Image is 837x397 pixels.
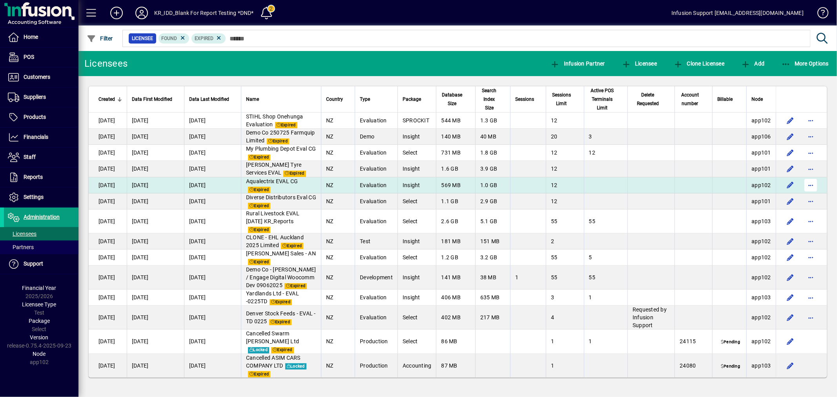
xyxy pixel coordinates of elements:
td: [DATE] [89,145,127,161]
td: 3 [584,129,628,145]
button: Edit [784,359,797,372]
span: Expired [267,138,289,145]
span: app101.prod.infusionbusinesssoftware.com [751,166,771,172]
td: [DATE] [127,290,184,306]
button: More options [804,146,817,159]
td: NZ [321,249,355,266]
a: Customers [4,67,78,87]
button: Edit [784,195,797,208]
button: More options [804,179,817,191]
td: 20 [546,129,584,145]
span: Licensee Type [22,301,57,308]
td: Development [355,266,398,290]
td: Evaluation [355,193,398,209]
span: Expired [248,203,270,209]
td: [DATE] [184,354,241,377]
td: 1 [584,290,628,306]
td: [DATE] [89,161,127,177]
td: Production [355,330,398,353]
td: Select [398,306,436,330]
td: Select [398,193,436,209]
td: 55 [584,209,628,233]
a: Suppliers [4,87,78,107]
button: Edit [784,215,797,228]
span: Add [741,60,764,67]
td: NZ [321,306,355,330]
span: Delete Requested [633,91,663,108]
td: [DATE] [127,193,184,209]
td: 55 [584,266,628,290]
td: [DATE] [127,266,184,290]
td: Insight [398,233,436,249]
td: [DATE] [127,177,184,193]
td: 55 [546,209,584,233]
a: Staff [4,148,78,167]
div: Node [751,95,771,104]
span: Data Last Modified [189,95,229,104]
mat-chip: Expiry status: Expired [191,33,226,44]
span: Pending [719,339,742,346]
span: Database Size [441,91,463,108]
a: Knowledge Base [811,2,827,27]
span: Expired [248,371,270,377]
button: More options [804,195,817,208]
span: app102.prod.infusionbusinesssoftware.com [751,238,771,244]
span: app102.prod.infusionbusinesssoftware.com [751,117,771,124]
button: Profile [129,6,154,20]
td: Select [398,330,436,353]
span: POS [24,54,34,60]
span: Expired [248,259,270,265]
button: Edit [784,130,797,143]
button: More options [804,235,817,248]
span: app102.prod.infusionbusinesssoftware.com [751,314,771,321]
td: [DATE] [184,330,241,353]
td: 731 MB [436,145,475,161]
button: Clone Licensee [671,56,726,71]
span: [PERSON_NAME] Tyre Services EVAL [246,162,302,176]
a: Financials [4,127,78,147]
td: NZ [321,266,355,290]
td: Insight [398,129,436,145]
td: Select [398,145,436,161]
td: NZ [321,129,355,145]
div: Sessions [515,95,541,104]
span: [PERSON_NAME] Sales - AN [246,250,316,257]
span: Expired [195,36,213,41]
span: Diverse Distributors Eval CG [246,194,316,200]
td: 635 MB [475,290,511,306]
td: [DATE] [184,266,241,290]
span: Sessions [515,95,534,104]
td: 141 MB [436,266,475,290]
span: app102.prod.infusionbusinesssoftware.com [751,182,771,188]
span: Support [24,260,43,267]
span: My Plumbing Depot Eval CG [246,146,316,152]
button: Edit [784,114,797,127]
button: Edit [784,146,797,159]
a: POS [4,47,78,67]
span: app102.prod.infusionbusinesssoftware.com [751,338,771,344]
td: Insight [398,161,436,177]
span: Created [98,95,115,104]
span: Package [403,95,421,104]
div: Type [360,95,393,104]
span: Node [751,95,763,104]
span: Sessions Limit [551,91,572,108]
td: 40 MB [475,129,511,145]
td: 3.9 GB [475,161,511,177]
td: Evaluation [355,209,398,233]
button: Filter [85,31,115,46]
td: 12 [584,145,628,161]
td: 1.8 GB [475,145,511,161]
td: [DATE] [89,290,127,306]
td: 217 MB [475,306,511,330]
td: 12 [546,145,584,161]
span: Pending [719,363,742,370]
span: Active POS Terminals Limit [589,86,616,112]
button: Licensee [620,56,659,71]
td: 151 MB [475,233,511,249]
span: Billable [717,95,733,104]
td: Requested by Infusion Support [627,306,675,330]
td: [DATE] [184,233,241,249]
td: Accounting [398,354,436,377]
span: Licensees [8,231,36,237]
